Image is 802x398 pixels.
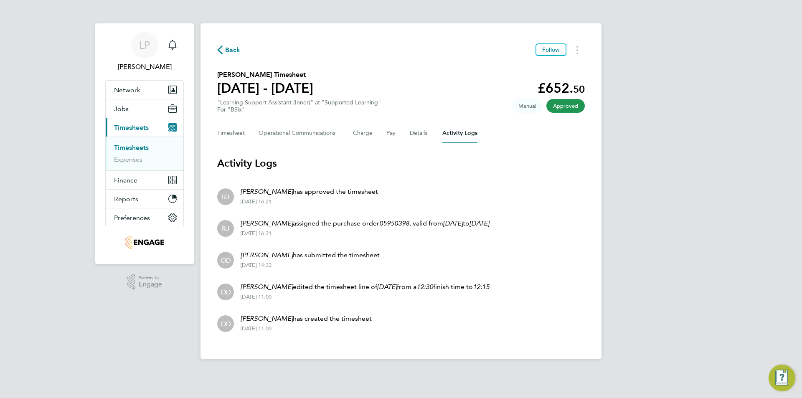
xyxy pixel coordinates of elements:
[106,137,183,170] div: Timesheets
[106,171,183,189] button: Finance
[377,283,397,291] em: [DATE]
[443,219,463,227] em: [DATE]
[217,106,381,113] div: For "BSix"
[410,123,429,143] button: Details
[221,256,231,265] span: OD
[512,99,543,113] span: This timesheet was manually created.
[106,99,183,118] button: Jobs
[105,236,184,249] a: Go to home page
[241,219,293,227] em: [PERSON_NAME]
[769,365,795,391] button: Engage Resource Center
[217,220,234,237] div: Rachel Johnson
[536,43,566,56] button: Follow
[222,224,229,233] span: RJ
[114,144,149,152] a: Timesheets
[106,190,183,208] button: Reports
[241,294,490,300] div: [DATE] 11:00
[353,123,373,143] button: Charge
[217,188,234,205] div: Rachel Johnson
[538,80,585,96] app-decimal: £652.
[217,284,234,300] div: Ollie Dart
[542,46,560,53] span: Follow
[470,219,489,227] em: [DATE]
[570,43,585,56] button: Timesheets Menu
[546,99,585,113] span: This timesheet has been approved.
[114,124,149,132] span: Timesheets
[241,188,293,195] em: [PERSON_NAME]
[241,187,378,197] p: has approved the timesheet
[139,40,150,51] span: LP
[241,250,380,260] p: has submitted the timesheet
[139,274,162,281] span: Powered by
[114,176,137,184] span: Finance
[125,236,164,249] img: jambo-logo-retina.png
[221,319,231,328] span: OD
[217,157,585,170] h3: Activity Logs
[217,99,381,113] div: "Learning Support Assistant (Inner)" at "Supported Learning"
[105,62,184,72] span: Laura Parkinson
[241,262,380,269] div: [DATE] 14:33
[106,208,183,227] button: Preferences
[241,251,293,259] em: [PERSON_NAME]
[106,81,183,99] button: Network
[114,195,138,203] span: Reports
[442,123,477,143] button: Activity Logs
[114,214,150,222] span: Preferences
[241,282,490,292] p: edited the timesheet line of from a finish time to
[221,287,231,297] span: OD
[95,23,194,264] nav: Main navigation
[105,32,184,72] a: LP[PERSON_NAME]
[386,123,396,143] button: Pay
[473,283,490,291] em: 12:15
[217,70,313,80] h2: [PERSON_NAME] Timesheet
[139,281,162,288] span: Engage
[114,155,142,163] a: Expenses
[379,219,409,227] em: 05950398
[222,192,229,201] span: RJ
[241,198,378,205] div: [DATE] 16:21
[114,86,140,94] span: Network
[241,218,489,228] p: assigned the purchase order , valid from to
[259,123,340,143] button: Operational Communications
[217,80,313,96] h1: [DATE] - [DATE]
[225,45,241,55] span: Back
[573,83,585,95] span: 50
[217,315,234,332] div: Ollie Dart
[217,123,245,143] button: Timesheet
[217,45,241,55] button: Back
[114,105,129,113] span: Jobs
[106,118,183,137] button: Timesheets
[241,325,372,332] div: [DATE] 11:00
[241,283,293,291] em: [PERSON_NAME]
[241,314,293,322] em: [PERSON_NAME]
[127,274,162,290] a: Powered byEngage
[217,252,234,269] div: Ollie Dart
[241,314,372,324] p: has created the timesheet
[241,230,489,237] div: [DATE] 16:21
[416,283,433,291] em: 12:30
